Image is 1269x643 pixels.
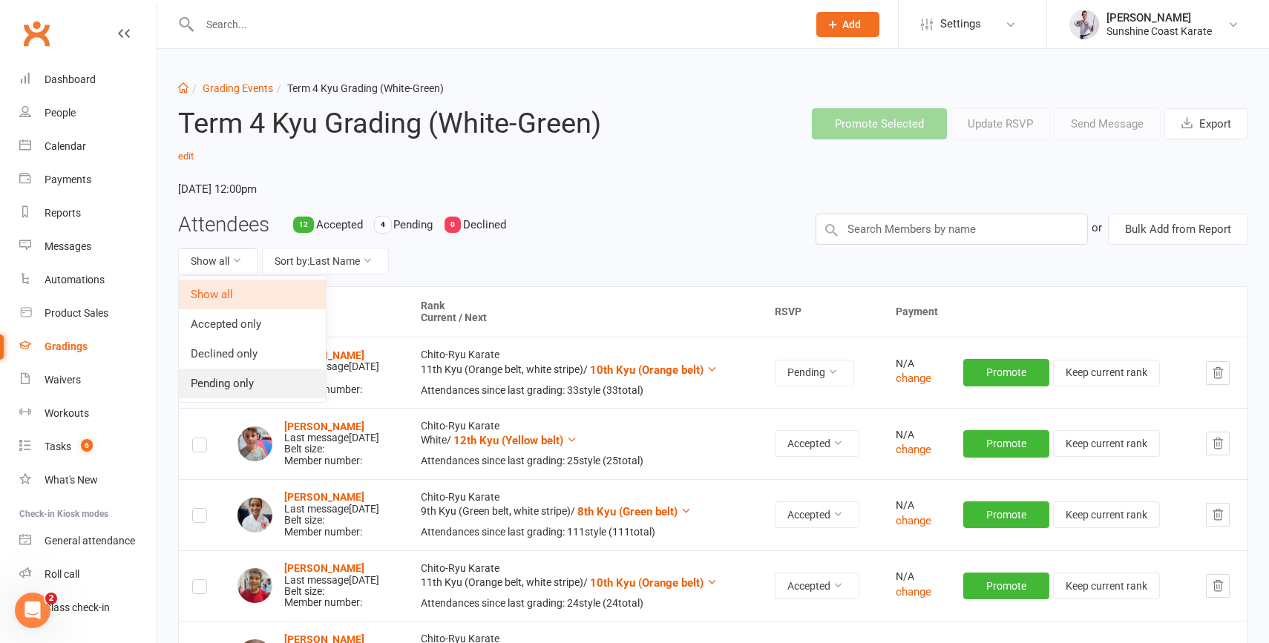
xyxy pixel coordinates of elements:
[45,140,86,152] div: Calendar
[284,421,364,432] a: [PERSON_NAME]
[1053,501,1160,528] button: Keep current rank
[284,504,379,515] div: Last message [DATE]
[178,248,258,274] button: Show all
[19,464,157,497] a: What's New
[45,593,57,604] span: 2
[453,432,577,449] button: 12th Kyu (Yellow belt)
[179,339,326,369] a: Declined only
[262,248,389,274] button: Sort by:Last Name
[237,568,272,603] img: Liam Eagles
[45,340,88,352] div: Gradings
[577,505,678,518] span: 8th Kyu (Green belt)
[1092,214,1102,242] div: or
[896,441,931,458] button: change
[284,491,364,503] a: [PERSON_NAME]
[896,583,931,601] button: change
[284,350,379,396] div: Belt size: Member number:
[19,397,157,430] a: Workouts
[421,385,748,396] div: Attendances since last grading: 33 style ( 33 total)
[178,177,611,202] time: [DATE] 12:00pm
[407,337,761,408] td: Chito-Ryu Karate 11th Kyu (Orange belt, white stripe) /
[45,207,81,219] div: Reports
[421,598,748,609] div: Attendances since last grading: 24 style ( 24 total)
[463,218,506,231] span: Declined
[45,274,105,286] div: Automations
[963,501,1049,528] button: Promote
[284,575,379,586] div: Last message [DATE]
[816,12,879,37] button: Add
[896,369,931,387] button: change
[45,73,96,85] div: Dashboard
[1069,10,1099,39] img: thumb_image1623729628.png
[178,151,194,162] a: edit
[761,287,882,337] th: RSVP
[407,287,761,337] th: Rank Current / Next
[19,558,157,591] a: Roll call
[590,576,704,590] span: 10th Kyu (Orange belt)
[45,601,110,613] div: Class check-in
[19,130,157,163] a: Calendar
[775,573,859,599] button: Accepted
[407,408,761,479] td: Chito-Ryu Karate White /
[963,430,1049,457] button: Promote
[963,573,1049,599] button: Promote
[407,550,761,621] td: Chito-Ryu Karate 11th Kyu (Orange belt, white stripe) /
[1108,214,1248,245] button: Bulk Add from Report
[19,591,157,624] a: Class kiosk mode
[284,562,364,574] strong: [PERSON_NAME]
[896,512,931,530] button: change
[316,218,363,231] span: Accepted
[19,197,157,230] a: Reports
[842,19,861,30] span: Add
[45,407,89,419] div: Workouts
[15,593,50,628] iframe: Intercom live chat
[577,503,692,521] button: 8th Kyu (Green belt)
[19,230,157,263] a: Messages
[195,14,797,35] input: Search...
[45,568,79,580] div: Roll call
[179,369,326,398] a: Pending only
[896,571,937,582] div: N/A
[19,363,157,397] a: Waivers
[407,479,761,550] td: Chito-Ryu Karate 9th Kyu (Green belt, white stripe) /
[1106,11,1212,24] div: [PERSON_NAME]
[963,359,1049,386] button: Promote
[590,574,718,592] button: 10th Kyu (Orange belt)
[775,360,854,386] button: Pending
[179,280,326,309] a: Show all
[45,240,91,252] div: Messages
[421,527,748,538] div: Attendances since last grading: 111 style ( 111 total)
[237,426,272,461] img: Ezekiel Dawes
[1053,430,1160,457] button: Keep current rank
[19,63,157,96] a: Dashboard
[237,498,272,532] img: Jayla Doughty
[45,441,71,452] div: Tasks
[284,492,379,538] div: Belt size: Member number:
[816,214,1088,245] input: Search Members by name
[284,432,379,443] div: Last message [DATE]
[45,535,135,547] div: General attendance
[896,429,937,441] div: N/A
[775,430,859,457] button: Accepted
[453,434,563,447] span: 12th Kyu (Yellow belt)
[45,174,91,185] div: Payments
[19,430,157,464] a: Tasks 6
[375,217,391,233] div: 4
[81,439,93,452] span: 6
[284,563,379,609] div: Belt size: Member number:
[1106,24,1212,38] div: Sunshine Coast Karate
[273,80,444,96] li: Term 4 Kyu Grading (White-Green)
[284,361,379,372] div: Last message [DATE]
[19,263,157,297] a: Automations
[1164,108,1248,139] button: Export
[896,358,937,369] div: N/A
[421,455,748,466] div: Attendances since last grading: 25 style ( 25 total)
[882,287,1247,337] th: Payment
[45,474,98,486] div: What's New
[590,363,704,377] span: 10th Kyu (Orange belt)
[775,501,859,528] button: Accepted
[19,163,157,197] a: Payments
[19,96,157,130] a: People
